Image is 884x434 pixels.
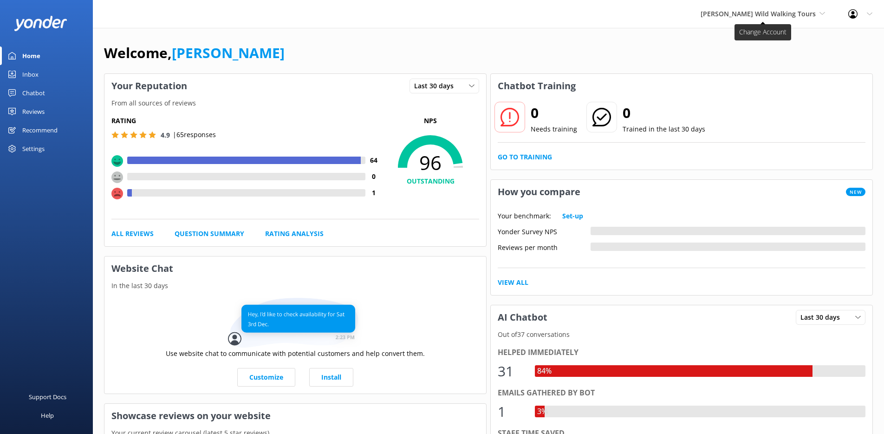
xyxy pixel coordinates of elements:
div: Chatbot [22,84,45,102]
p: From all sources of reviews [104,98,486,108]
p: NPS [382,116,479,126]
div: 31 [498,360,526,382]
h1: Welcome, [104,42,285,64]
h2: 0 [623,102,705,124]
h3: AI Chatbot [491,305,554,329]
span: Last 30 days [414,81,459,91]
h3: Your Reputation [104,74,194,98]
a: Install [309,368,353,387]
div: Yonder Survey NPS [498,227,591,235]
p: Needs training [531,124,577,134]
div: Reviews [22,102,45,121]
p: Use website chat to communicate with potential customers and help convert them. [166,349,425,359]
div: Recommend [22,121,58,139]
div: Help [41,406,54,425]
div: Support Docs [29,388,66,406]
h3: Chatbot Training [491,74,583,98]
span: 96 [382,151,479,174]
a: Go to Training [498,152,552,162]
a: Set-up [562,211,583,221]
span: 4.9 [161,131,170,139]
p: Your benchmark: [498,211,551,221]
h3: Showcase reviews on your website [104,404,486,428]
div: Inbox [22,65,39,84]
h4: 1 [365,188,382,198]
p: | 65 responses [173,130,216,140]
h4: 0 [365,171,382,182]
p: Trained in the last 30 days [623,124,705,134]
img: yonder-white-logo.png [14,16,67,31]
div: Home [22,46,40,65]
a: Rating Analysis [265,229,324,239]
h5: Rating [111,116,382,126]
p: In the last 30 days [104,281,486,291]
div: Emails gathered by bot [498,387,865,399]
a: View All [498,277,528,288]
div: Helped immediately [498,347,865,359]
a: Question Summary [175,229,244,239]
h3: Website Chat [104,256,486,281]
div: Settings [22,139,45,158]
a: All Reviews [111,229,154,239]
h4: 64 [365,155,382,165]
div: Reviews per month [498,243,591,251]
span: Last 30 days [800,312,845,322]
h3: How you compare [491,180,587,204]
h2: 0 [531,102,577,124]
h4: OUTSTANDING [382,176,479,186]
a: [PERSON_NAME] [172,43,285,62]
span: [PERSON_NAME] Wild Walking Tours [701,9,816,18]
div: 1 [498,401,526,423]
img: conversation... [228,298,363,349]
div: 84% [535,365,554,377]
div: 3% [535,406,550,418]
p: Out of 37 conversations [491,329,872,340]
a: Customize [237,368,295,387]
span: New [846,188,865,196]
